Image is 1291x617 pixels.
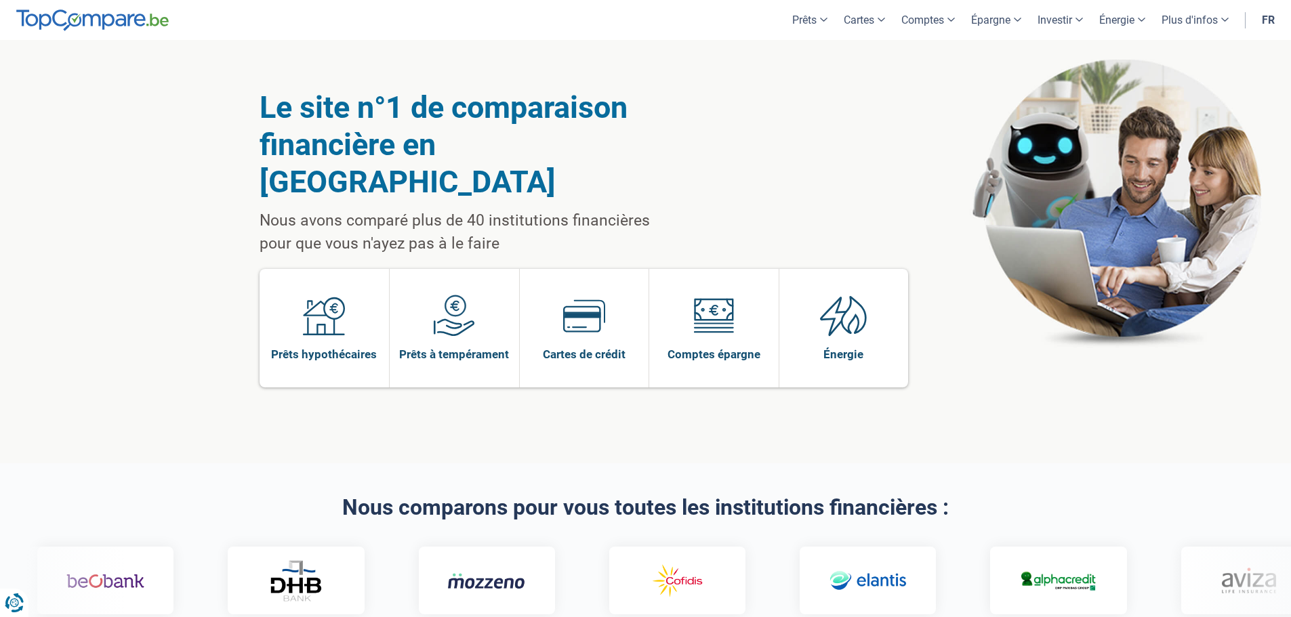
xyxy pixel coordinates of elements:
[447,572,525,589] img: Mozzeno
[433,295,475,337] img: Prêts à tempérament
[16,9,169,31] img: TopCompare
[668,347,760,362] span: Comptes épargne
[390,269,519,387] a: Prêts à tempérament Prêts à tempérament
[649,269,779,387] a: Comptes épargne Comptes épargne
[303,295,345,337] img: Prêts hypothécaires
[637,561,715,601] img: Cofidis
[268,560,322,601] img: DHB Bank
[260,89,684,200] h1: Le site n°1 de comparaison financière en [GEOGRAPHIC_DATA]
[1019,569,1097,593] img: Alphacredit
[563,295,605,337] img: Cartes de crédit
[260,496,1032,519] h2: Nous comparons pour vous toutes les institutions financières :
[260,269,390,387] a: Prêts hypothécaires Prêts hypothécaires
[520,269,649,387] a: Cartes de crédit Cartes de crédit
[543,347,626,362] span: Cartes de crédit
[820,295,867,337] img: Énergie
[828,561,906,601] img: Elantis
[693,295,735,337] img: Comptes épargne
[260,209,684,255] p: Nous avons comparé plus de 40 institutions financières pour que vous n'ayez pas à le faire
[399,347,509,362] span: Prêts à tempérament
[271,347,377,362] span: Prêts hypothécaires
[66,561,144,601] img: Beobank
[823,347,863,362] span: Énergie
[779,269,909,387] a: Énergie Énergie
